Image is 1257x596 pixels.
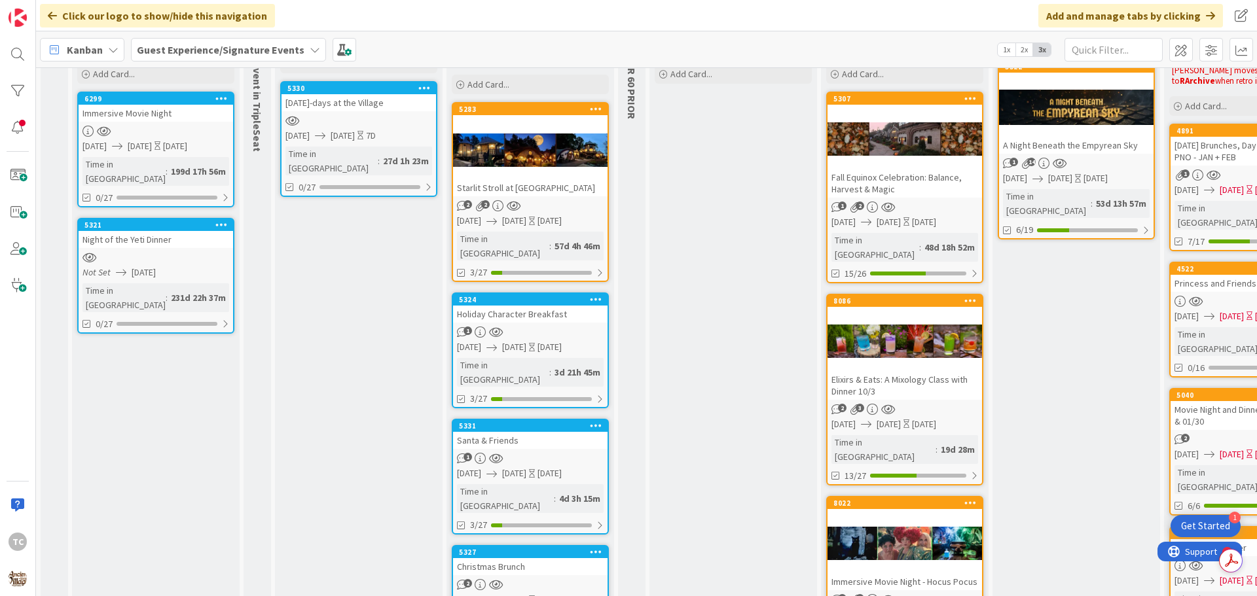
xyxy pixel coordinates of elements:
div: Time in [GEOGRAPHIC_DATA] [457,232,549,260]
span: [DATE] [1003,171,1027,185]
div: 27d 1h 23m [380,154,432,168]
div: 8086Elixirs & Eats: A Mixology Class with Dinner 10/3 [828,295,982,400]
span: [DATE] [1175,309,1199,323]
div: Get Started [1181,519,1230,533]
div: Time in [GEOGRAPHIC_DATA] [831,233,919,262]
span: Add Card... [842,68,884,80]
div: 5283Starlit Stroll at [GEOGRAPHIC_DATA] [453,103,608,196]
div: 53d 13h 57m [1093,196,1150,211]
span: Add Card... [296,58,338,69]
span: 1 [464,326,472,335]
a: 5321Night of the Yeti DinnerNot Set[DATE]Time in [GEOGRAPHIC_DATA]:231d 22h 37m0/27 [77,218,234,334]
div: 7D [366,129,376,143]
div: Santa & Friends [453,432,608,449]
div: 8022Immersive Movie Night - Hocus Pocus [828,497,982,590]
span: Support [27,2,60,18]
span: 7/17 [1188,235,1205,249]
span: : [1091,196,1093,211]
span: HOLD FOR 60 PRIOR [625,27,638,119]
div: 19d 28m [938,442,978,457]
div: 57d 4h 46m [551,239,604,253]
div: 5283 [453,103,608,115]
span: 1 [838,202,847,210]
div: A Night Beneath the Empyrean Sky [999,137,1154,154]
span: : [549,239,551,253]
b: Guest Experience/Signature Events [137,43,304,56]
a: 5330[DATE]-days at the Village[DATE][DATE]7DTime in [GEOGRAPHIC_DATA]:27d 1h 23m0/27 [280,81,437,197]
span: 2 [464,579,472,587]
div: 199d 17h 56m [168,164,229,179]
span: 2 [481,200,490,209]
a: 5307Fall Equinox Celebration: Balance, Harvest & Magic[DATE][DATE][DATE]Time in [GEOGRAPHIC_DATA]... [826,92,983,283]
div: Christmas Brunch [453,558,608,575]
div: 5330 [282,82,436,94]
span: 3 [856,404,864,412]
span: 2 [464,200,472,209]
i: Not Set [82,266,111,278]
div: 8086 [828,295,982,307]
span: Create Event in TripleSeat [251,27,264,152]
div: 6299 [84,94,233,103]
div: [DATE] [537,214,562,228]
div: Immersive Movie Night - Hocus Pocus [828,573,982,590]
span: 3/27 [470,392,487,406]
span: [DATE] [502,340,526,354]
div: Time in [GEOGRAPHIC_DATA] [457,358,549,387]
div: Time in [GEOGRAPHIC_DATA] [285,147,378,175]
span: [DATE] [502,466,526,480]
div: 48d 18h 52m [921,240,978,254]
span: : [549,365,551,379]
div: Add and manage tabs by clicking [1038,4,1223,27]
div: Time in [GEOGRAPHIC_DATA] [831,435,936,464]
span: Add Card... [93,68,135,80]
div: 5283 [459,105,608,114]
span: [DATE] [1220,447,1244,461]
span: : [554,491,556,506]
div: [DATE] [163,139,187,153]
span: [DATE] [502,214,526,228]
span: 13/27 [845,469,866,483]
div: [DATE] [912,215,936,229]
a: 5324Holiday Character Breakfast[DATE][DATE][DATE]Time in [GEOGRAPHIC_DATA]:3d 21h 45m3/27 [452,292,609,408]
div: TC [9,533,27,551]
span: 6/19 [1016,223,1033,237]
a: 8086Elixirs & Eats: A Mixology Class with Dinner 10/3[DATE][DATE][DATE]Time in [GEOGRAPHIC_DATA]:... [826,294,983,485]
a: 5322A Night Beneath the Empyrean Sky[DATE][DATE][DATE]Time in [GEOGRAPHIC_DATA]:53d 13h 57m6/19 [998,60,1155,239]
span: 1 [464,453,472,461]
span: 0/16 [1188,361,1205,375]
span: [DATE] [1220,309,1244,323]
div: Immersive Movie Night [79,105,233,122]
div: 231d 22h 37m [168,290,229,305]
span: [DATE] [831,215,856,229]
div: Time in [GEOGRAPHIC_DATA] [1003,189,1091,218]
span: [DATE] [1175,447,1199,461]
div: 8086 [833,296,982,306]
span: : [166,290,168,305]
span: 1 [1181,169,1190,178]
span: [DATE] [82,139,107,153]
a: 5331Santa & Friends[DATE][DATE][DATE]Time in [GEOGRAPHIC_DATA]:4d 3h 15m3/27 [452,419,609,535]
div: 6 [68,5,71,16]
span: [DATE] [285,129,310,143]
span: [DATE] [457,340,481,354]
div: 5331Santa & Friends [453,420,608,449]
div: 1 [1229,512,1241,523]
span: : [936,442,938,457]
span: : [378,154,380,168]
span: [DATE] [877,417,901,431]
span: 3x [1033,43,1051,56]
a: 6299Immersive Movie Night[DATE][DATE][DATE]Time in [GEOGRAPHIC_DATA]:199d 17h 56m0/27 [77,92,234,207]
span: 2 [838,404,847,412]
div: 5321 [84,220,233,230]
div: Elixirs & Eats: A Mixology Class with Dinner 10/3 [828,371,982,400]
div: Time in [GEOGRAPHIC_DATA] [82,157,166,186]
span: : [166,164,168,179]
div: 5330[DATE]-days at the Village [282,82,436,111]
div: Open Get Started checklist, remaining modules: 1 [1171,515,1241,537]
span: [DATE] [831,417,856,431]
div: [DATE] [537,340,562,354]
div: Time in [GEOGRAPHIC_DATA] [82,283,166,312]
div: 5307Fall Equinox Celebration: Balance, Harvest & Magic [828,93,982,198]
div: 5307 [833,94,982,103]
div: 5324Holiday Character Breakfast [453,294,608,323]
